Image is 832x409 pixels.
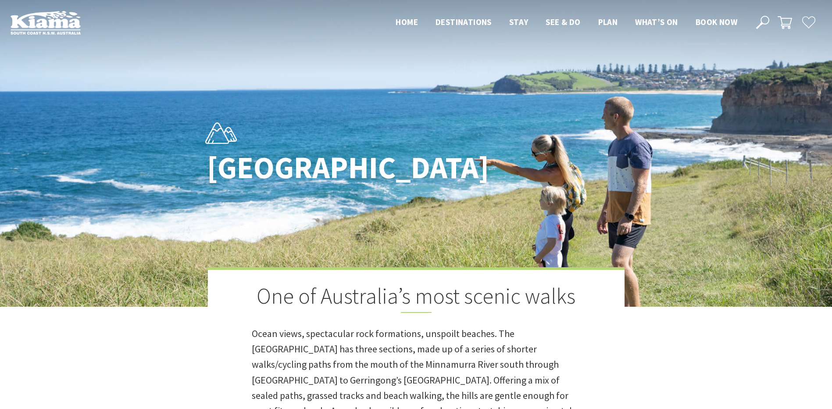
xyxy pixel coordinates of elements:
span: Stay [509,17,528,27]
span: See & Do [546,17,580,27]
span: Plan [598,17,618,27]
h1: [GEOGRAPHIC_DATA] [207,151,455,184]
span: Home [396,17,418,27]
span: What’s On [635,17,678,27]
span: Destinations [436,17,492,27]
img: Kiama Logo [11,11,81,35]
h2: One of Australia’s most scenic walks [252,283,581,313]
span: Book now [696,17,737,27]
nav: Main Menu [387,15,746,30]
